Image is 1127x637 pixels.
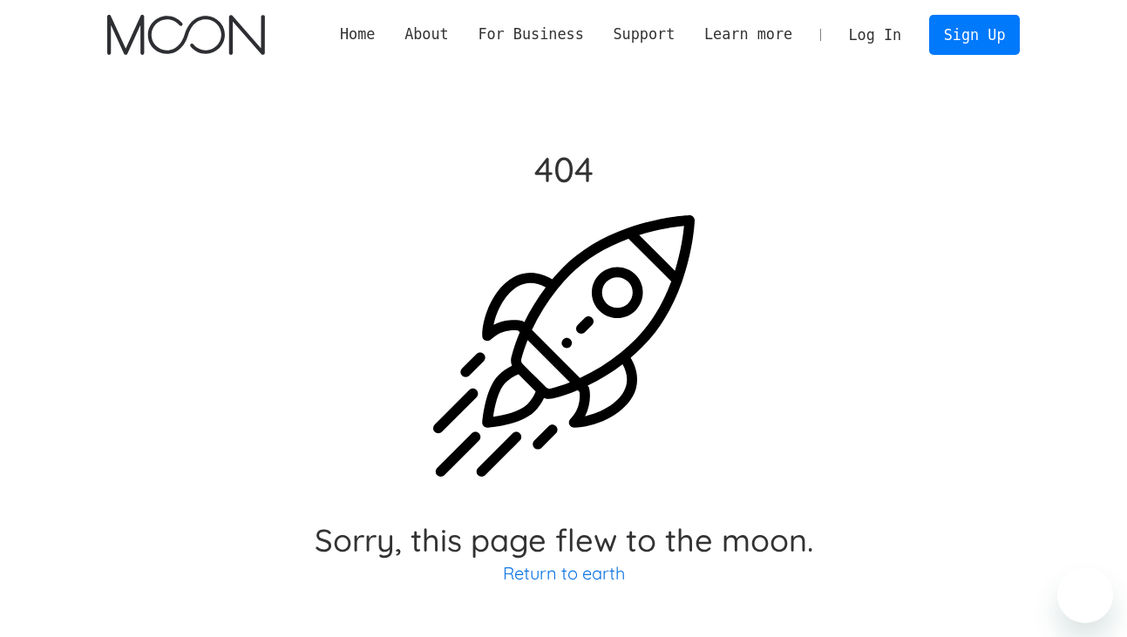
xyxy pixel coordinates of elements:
[478,24,583,45] div: For Business
[704,24,792,45] div: Learn more
[613,24,675,45] div: Support
[834,16,916,54] a: Log In
[503,562,625,584] a: Return to earth
[404,24,449,45] div: About
[315,525,813,556] h2: Sorry, this page flew to the moon.
[1057,567,1113,623] iframe: Button to launch messaging window
[599,24,689,45] div: Support
[929,15,1020,54] a: Sign Up
[107,15,265,55] img: Moon Logo
[107,15,265,55] a: home
[315,153,813,185] h2: 404
[390,24,463,45] div: About
[325,24,390,45] a: Home
[464,24,599,45] div: For Business
[689,24,807,45] div: Learn more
